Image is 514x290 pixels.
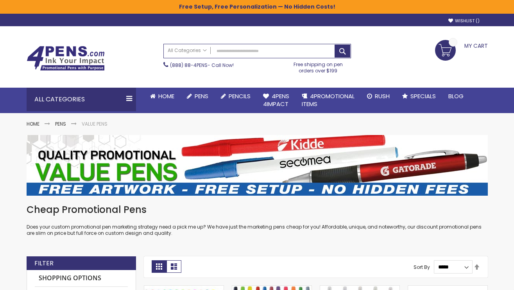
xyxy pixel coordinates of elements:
[215,88,257,105] a: Pencils
[27,135,488,196] img: Value Pens
[229,92,251,100] span: Pencils
[263,92,289,108] span: 4Pens 4impact
[396,88,442,105] a: Specials
[27,121,39,127] a: Home
[144,88,181,105] a: Home
[168,47,207,54] span: All Categories
[34,259,54,268] strong: Filter
[296,88,361,113] a: 4PROMOTIONALITEMS
[285,58,351,74] div: Free shipping on pen orders over $199
[27,204,488,216] h1: Cheap Promotional Pens
[414,263,430,270] label: Sort By
[170,62,208,68] a: (888) 88-4PENS
[302,92,355,108] span: 4PROMOTIONAL ITEMS
[195,92,208,100] span: Pens
[82,121,107,127] strong: Value Pens
[152,260,167,273] strong: Grid
[181,88,215,105] a: Pens
[410,92,436,100] span: Specials
[55,121,66,127] a: Pens
[158,92,174,100] span: Home
[361,88,396,105] a: Rush
[35,270,128,287] strong: Shopping Options
[27,88,136,111] div: All Categories
[164,44,211,57] a: All Categories
[27,46,105,71] img: 4Pens Custom Pens and Promotional Products
[257,88,296,113] a: 4Pens4impact
[448,92,464,100] span: Blog
[448,18,480,24] a: Wishlist
[442,88,470,105] a: Blog
[375,92,390,100] span: Rush
[170,62,234,68] span: - Call Now!
[27,204,488,237] div: Does your custom promotional pen marketing strategy need a pick me up? We have just the marketing...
